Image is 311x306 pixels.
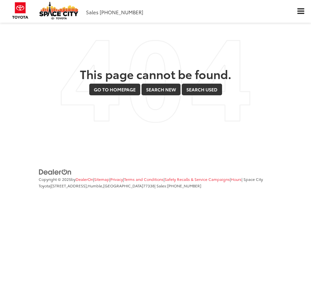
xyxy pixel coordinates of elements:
[103,183,143,188] span: [GEOGRAPHIC_DATA]
[155,183,201,188] span: | Sales:
[100,8,143,16] span: [PHONE_NUMBER]
[167,183,201,188] span: [PHONE_NUMBER]
[88,183,103,188] span: Humble,
[50,183,155,188] span: |
[164,176,230,182] span: |
[94,176,109,182] a: Sitemap
[51,183,88,188] span: [STREET_ADDRESS],
[89,84,140,95] a: Go to Homepage
[39,176,71,182] span: Copyright © 2025
[182,84,222,95] a: Search Used
[142,84,180,95] a: Search New
[109,176,123,182] span: |
[39,2,78,19] img: Space City Toyota
[71,176,93,182] span: by
[231,176,242,182] a: Hours
[110,176,123,182] a: Privacy
[230,176,242,182] span: |
[93,176,109,182] span: |
[86,8,98,16] span: Sales
[39,67,272,80] h2: This page cannot be found.
[123,176,164,182] span: |
[76,176,93,182] a: DealerOn Home Page
[143,183,155,188] span: 77338
[39,168,72,175] a: DealerOn
[165,176,230,182] a: Safety Recalls & Service Campaigns, Opens in a new tab
[124,176,164,182] a: Terms and Conditions
[39,169,72,176] img: DealerOn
